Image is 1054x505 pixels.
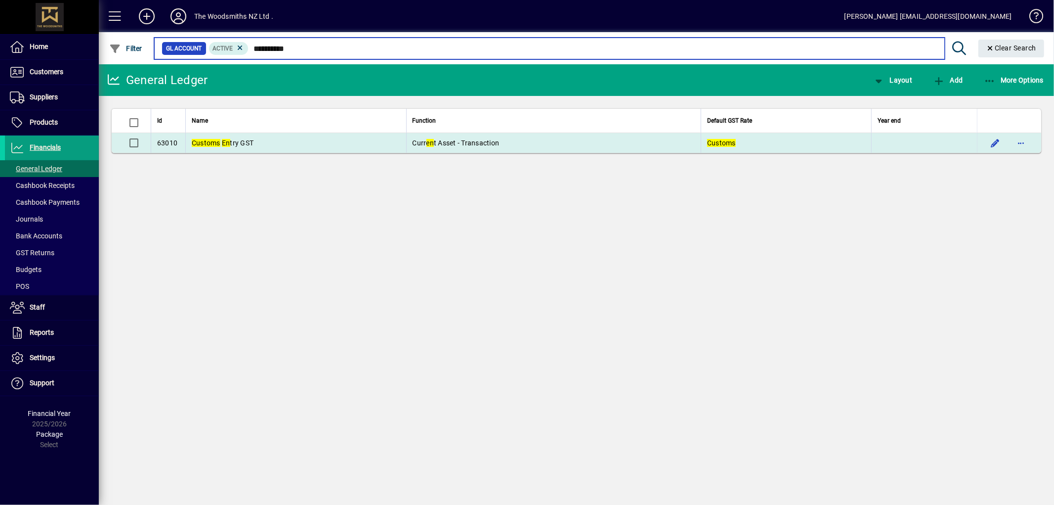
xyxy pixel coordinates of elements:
[930,71,965,89] button: Add
[5,346,99,370] a: Settings
[5,261,99,278] a: Budgets
[1022,2,1042,34] a: Knowledge Base
[192,139,253,147] span: try GST
[984,76,1044,84] span: More Options
[5,211,99,228] a: Journals
[30,328,54,336] span: Reports
[10,232,62,240] span: Bank Accounts
[5,371,99,396] a: Support
[30,379,54,387] span: Support
[981,71,1047,89] button: More Options
[10,198,80,206] span: Cashbook Payments
[194,8,273,24] div: The Woodsmiths NZ Ltd .
[192,115,208,126] span: Name
[157,115,162,126] span: Id
[5,295,99,320] a: Staff
[107,40,145,57] button: Filter
[978,40,1045,57] button: Clear
[30,68,63,76] span: Customers
[106,72,208,88] div: General Ledger
[707,139,736,147] em: Customs
[5,194,99,211] a: Cashbook Payments
[878,115,901,126] span: Year end
[222,139,230,147] em: En
[163,7,194,25] button: Profile
[5,110,99,135] a: Products
[862,71,923,89] app-page-header-button: View chart layout
[5,35,99,59] a: Home
[157,139,177,147] span: 63010
[131,7,163,25] button: Add
[986,44,1037,52] span: Clear Search
[10,282,29,290] span: POS
[10,249,54,257] span: GST Returns
[10,165,62,173] span: General Ledger
[987,135,1003,151] button: Edit
[5,244,99,261] a: GST Returns
[5,160,99,177] a: General Ledger
[192,139,220,147] em: Customs
[10,215,43,223] span: Journals
[209,42,249,55] mat-chip: Activation Status: Active
[1013,135,1029,151] button: More options
[426,139,434,147] em: en
[5,60,99,85] a: Customers
[30,43,48,50] span: Home
[30,143,61,151] span: Financials
[10,182,75,189] span: Cashbook Receipts
[30,93,58,101] span: Suppliers
[413,139,500,147] span: Curr t Asset - Transaction
[707,115,752,126] span: Default GST Rate
[5,85,99,110] a: Suppliers
[844,8,1012,24] div: [PERSON_NAME] [EMAIL_ADDRESS][DOMAIN_NAME]
[192,115,400,126] div: Name
[28,410,71,417] span: Financial Year
[10,266,42,274] span: Budgets
[413,115,436,126] span: Function
[5,228,99,244] a: Bank Accounts
[5,177,99,194] a: Cashbook Receipts
[870,71,915,89] button: Layout
[213,45,233,52] span: Active
[30,303,45,311] span: Staff
[36,430,63,438] span: Package
[933,76,963,84] span: Add
[30,118,58,126] span: Products
[5,321,99,345] a: Reports
[166,44,202,53] span: GL Account
[873,76,912,84] span: Layout
[30,354,55,362] span: Settings
[109,45,142,52] span: Filter
[157,115,179,126] div: Id
[5,278,99,295] a: POS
